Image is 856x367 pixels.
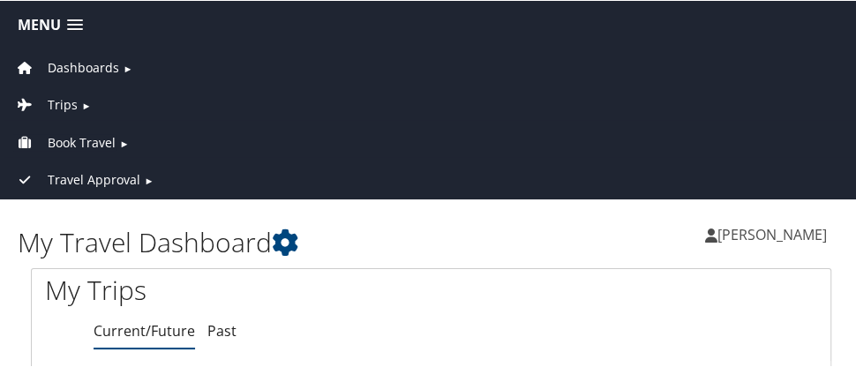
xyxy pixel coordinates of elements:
[94,320,195,340] a: Current/Future
[13,95,78,112] a: Trips
[9,10,92,39] a: Menu
[13,170,140,187] a: Travel Approval
[48,94,78,114] span: Trips
[81,98,91,111] span: ►
[207,320,237,340] a: Past
[144,173,154,186] span: ►
[705,207,845,260] a: [PERSON_NAME]
[48,169,140,189] span: Travel Approval
[119,136,129,149] span: ►
[13,58,119,75] a: Dashboards
[48,132,116,152] span: Book Travel
[18,223,432,260] h1: My Travel Dashboard
[18,16,61,33] span: Menu
[123,61,132,74] span: ►
[48,57,119,77] span: Dashboards
[13,133,116,150] a: Book Travel
[45,271,418,308] h1: My Trips
[717,224,827,243] span: [PERSON_NAME]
